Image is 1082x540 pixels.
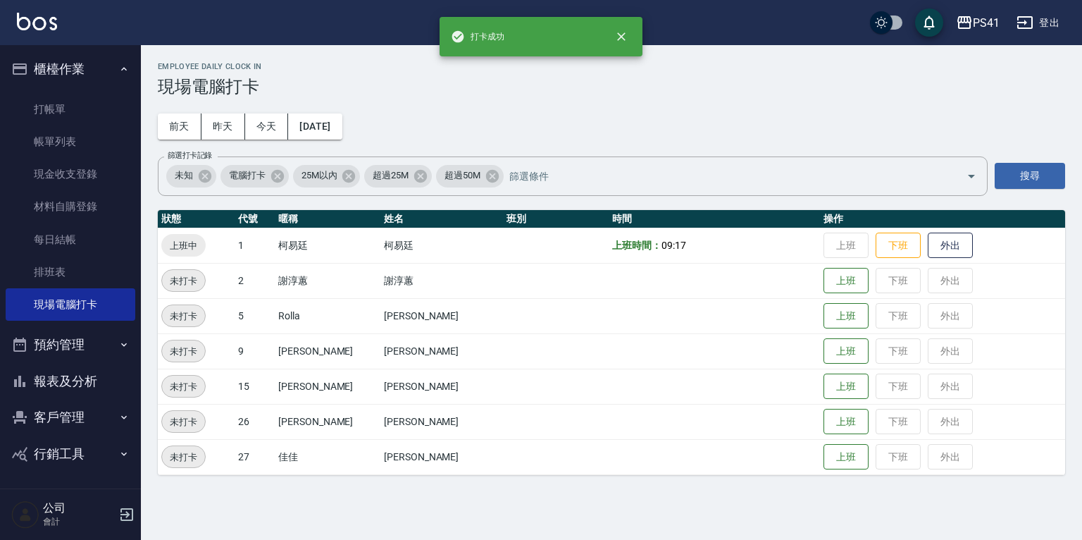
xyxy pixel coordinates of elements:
div: 超過50M [436,165,504,188]
span: 未打卡 [162,309,205,324]
span: 未打卡 [162,274,205,288]
div: 25M以內 [293,165,361,188]
td: [PERSON_NAME] [380,298,503,333]
button: 昨天 [201,113,245,140]
td: 27 [235,439,275,474]
td: 佳佳 [275,439,380,474]
span: 超過50M [436,168,489,183]
a: 材料自購登錄 [6,190,135,223]
a: 現金收支登錄 [6,158,135,190]
td: 26 [235,404,275,439]
span: 25M以內 [293,168,346,183]
span: 未知 [166,168,201,183]
button: 外出 [928,233,973,259]
span: 未打卡 [162,415,205,429]
td: 2 [235,263,275,298]
button: PS41 [950,8,1005,37]
button: 前天 [158,113,201,140]
img: Person [11,501,39,529]
th: 時間 [609,210,820,228]
span: 未打卡 [162,450,205,465]
td: [PERSON_NAME] [380,404,503,439]
button: 報表及分析 [6,363,135,400]
button: 上班 [823,444,869,470]
a: 帳單列表 [6,125,135,158]
button: 櫃檯作業 [6,51,135,87]
span: 打卡成功 [451,30,504,44]
button: 上班 [823,303,869,329]
b: 上班時間： [612,240,661,251]
button: 預約管理 [6,326,135,363]
div: 超過25M [364,165,432,188]
button: 登出 [1011,10,1065,36]
a: 每日結帳 [6,223,135,256]
span: 上班中 [161,238,206,253]
button: 上班 [823,338,869,364]
button: 下班 [876,233,921,259]
td: 15 [235,369,275,404]
th: 狀態 [158,210,235,228]
td: [PERSON_NAME] [380,439,503,474]
td: Rolla [275,298,380,333]
button: close [606,21,637,52]
td: [PERSON_NAME] [275,333,380,369]
p: 會計 [43,515,115,528]
th: 操作 [820,210,1065,228]
span: 09:17 [661,240,686,251]
a: 現場電腦打卡 [6,288,135,321]
td: 1 [235,228,275,263]
h3: 現場電腦打卡 [158,77,1065,97]
button: 上班 [823,374,869,400]
span: 超過25M [364,168,417,183]
button: 上班 [823,409,869,435]
img: Logo [17,13,57,30]
td: [PERSON_NAME] [380,369,503,404]
th: 代號 [235,210,275,228]
td: 謝淳蕙 [380,263,503,298]
td: [PERSON_NAME] [275,369,380,404]
div: 電腦打卡 [220,165,289,188]
span: 未打卡 [162,379,205,394]
td: 9 [235,333,275,369]
div: PS41 [973,14,1000,32]
label: 篩選打卡記錄 [168,150,212,161]
td: 謝淳蕙 [275,263,380,298]
td: 5 [235,298,275,333]
button: 行銷工具 [6,436,135,472]
th: 班別 [503,210,609,228]
button: Open [960,165,983,188]
span: 未打卡 [162,344,205,359]
button: 今天 [245,113,289,140]
span: 電腦打卡 [220,168,274,183]
button: [DATE] [288,113,342,140]
button: save [915,8,943,37]
input: 篩選條件 [506,164,942,188]
td: [PERSON_NAME] [380,333,503,369]
button: 搜尋 [995,163,1065,189]
td: 柯易廷 [275,228,380,263]
button: 上班 [823,268,869,294]
div: 未知 [166,165,216,188]
h5: 公司 [43,501,115,515]
button: 客戶管理 [6,399,135,436]
th: 暱稱 [275,210,380,228]
th: 姓名 [380,210,503,228]
td: [PERSON_NAME] [275,404,380,439]
a: 排班表 [6,256,135,288]
h2: Employee Daily Clock In [158,62,1065,71]
a: 打帳單 [6,93,135,125]
td: 柯易廷 [380,228,503,263]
